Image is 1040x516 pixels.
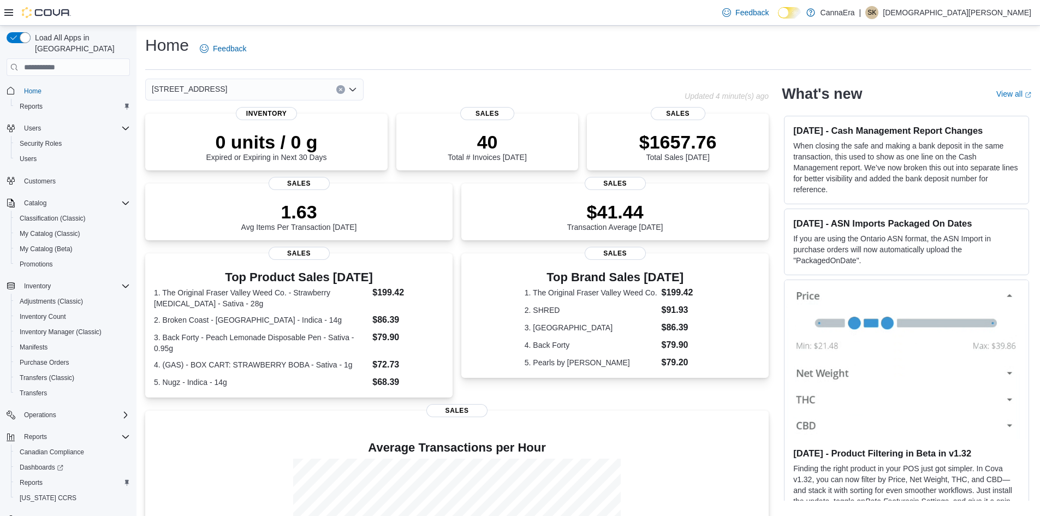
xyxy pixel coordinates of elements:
[15,242,77,256] a: My Catalog (Beta)
[154,441,760,454] h4: Average Transactions per Hour
[213,43,246,54] span: Feedback
[206,131,327,162] div: Expired or Expiring in Next 30 Days
[11,151,134,167] button: Users
[20,297,83,306] span: Adjustments (Classic)
[11,324,134,340] button: Inventory Manager (Classic)
[525,287,657,298] dt: 1. The Original Fraser Valley Weed Co.
[31,32,130,54] span: Load All Apps in [GEOGRAPHIC_DATA]
[867,6,876,19] span: SK
[15,476,130,489] span: Reports
[20,122,45,135] button: Users
[15,227,85,240] a: My Catalog (Classic)
[20,328,102,336] span: Inventory Manager (Classic)
[20,358,69,367] span: Purchase Orders
[11,355,134,370] button: Purchase Orders
[20,478,43,487] span: Reports
[15,371,130,384] span: Transfers (Classic)
[2,121,134,136] button: Users
[20,280,130,293] span: Inventory
[11,385,134,401] button: Transfers
[996,90,1031,98] a: View allExternal link
[20,448,84,456] span: Canadian Compliance
[15,258,57,271] a: Promotions
[372,376,444,389] dd: $68.39
[154,359,368,370] dt: 4. (GAS) - BOX CART: STRAWBERRY BOBA - Sativa - 1g
[15,325,106,339] a: Inventory Manager (Classic)
[24,177,56,186] span: Customers
[15,446,88,459] a: Canadian Compliance
[865,6,878,19] div: Safiyyah Khamisa
[372,358,444,371] dd: $72.73
[15,152,41,165] a: Users
[15,100,47,113] a: Reports
[567,201,663,223] p: $41.44
[20,494,76,502] span: [US_STATE] CCRS
[883,6,1031,19] p: [DEMOGRAPHIC_DATA][PERSON_NAME]
[11,211,134,226] button: Classification (Classic)
[206,131,327,153] p: 0 units / 0 g
[735,7,769,18] span: Feedback
[865,497,913,506] em: Beta Features
[20,408,130,422] span: Operations
[20,408,61,422] button: Operations
[11,444,134,460] button: Canadian Compliance
[15,341,52,354] a: Manifests
[154,332,368,354] dt: 3. Back Forty - Peach Lemonade Disposable Pen - Sativa - 0.95g
[15,461,130,474] span: Dashboards
[859,6,861,19] p: |
[20,102,43,111] span: Reports
[11,241,134,257] button: My Catalog (Beta)
[20,155,37,163] span: Users
[24,411,56,419] span: Operations
[793,218,1020,229] h3: [DATE] - ASN Imports Packaged On Dates
[241,201,357,232] div: Avg Items Per Transaction [DATE]
[15,295,87,308] a: Adjustments (Classic)
[662,356,706,369] dd: $79.20
[426,404,488,417] span: Sales
[20,389,47,398] span: Transfers
[20,430,51,443] button: Reports
[11,460,134,475] a: Dashboards
[2,195,134,211] button: Catalog
[20,373,74,382] span: Transfers (Classic)
[20,174,130,188] span: Customers
[651,107,705,120] span: Sales
[15,446,130,459] span: Canadian Compliance
[585,247,646,260] span: Sales
[525,271,706,284] h3: Top Brand Sales [DATE]
[15,295,130,308] span: Adjustments (Classic)
[24,124,41,133] span: Users
[15,212,130,225] span: Classification (Classic)
[20,214,86,223] span: Classification (Classic)
[778,7,801,19] input: Dark Mode
[2,82,134,98] button: Home
[718,2,773,23] a: Feedback
[195,38,251,60] a: Feedback
[20,197,130,210] span: Catalog
[20,343,47,352] span: Manifests
[662,321,706,334] dd: $86.39
[372,286,444,299] dd: $199.42
[24,432,47,441] span: Reports
[20,85,46,98] a: Home
[11,490,134,506] button: [US_STATE] CCRS
[24,199,46,207] span: Catalog
[15,310,70,323] a: Inventory Count
[152,82,227,96] span: [STREET_ADDRESS]
[793,448,1020,459] h3: [DATE] - Product Filtering in Beta in v1.32
[15,356,130,369] span: Purchase Orders
[154,377,368,388] dt: 5. Nugz - Indica - 14g
[11,340,134,355] button: Manifests
[11,99,134,114] button: Reports
[525,357,657,368] dt: 5. Pearls by [PERSON_NAME]
[20,430,130,443] span: Reports
[20,280,55,293] button: Inventory
[2,407,134,423] button: Operations
[793,140,1020,195] p: When closing the safe and making a bank deposit in the same transaction, this used to show as one...
[15,242,130,256] span: My Catalog (Beta)
[20,197,51,210] button: Catalog
[1025,92,1031,98] svg: External link
[15,387,51,400] a: Transfers
[821,6,855,19] p: CannaEra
